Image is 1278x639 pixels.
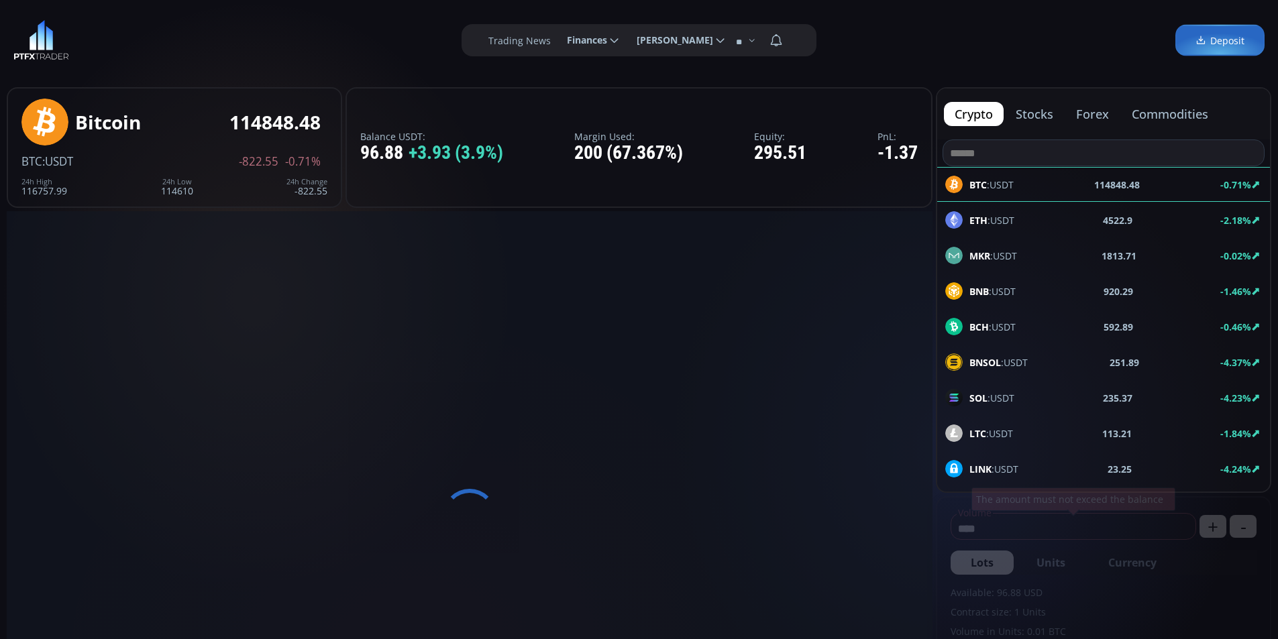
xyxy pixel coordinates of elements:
[969,392,988,404] b: SOL
[627,27,713,54] span: [PERSON_NAME]
[409,143,503,164] span: +3.93 (3.9%)
[1005,102,1064,126] button: stocks
[1110,355,1139,369] b: 251.89
[969,462,1018,476] span: :USDT
[1220,321,1251,333] b: -0.46%
[1102,249,1136,263] b: 1813.71
[1175,25,1265,56] a: Deposit
[969,391,1014,405] span: :USDT
[1220,463,1251,475] b: -4.24%
[161,178,193,196] div: 114610
[754,143,806,164] div: 295.51
[21,178,67,196] div: 116757.99
[21,154,42,169] span: BTC
[1104,284,1133,298] b: 920.29
[360,143,503,164] div: 96.88
[1220,356,1251,369] b: -4.37%
[969,426,1013,441] span: :USDT
[574,131,683,141] label: Margin Used:
[1220,249,1251,262] b: -0.02%
[1104,320,1133,334] b: 592.89
[360,131,503,141] label: Balance USDT:
[1065,102,1120,126] button: forex
[574,143,683,164] div: 200 (67.367%)
[877,143,918,164] div: -1.37
[161,178,193,186] div: 24h Low
[1220,214,1251,227] b: -2.18%
[754,131,806,141] label: Equity:
[969,321,989,333] b: BCH
[1220,427,1251,440] b: -1.84%
[229,112,321,133] div: 114848.48
[969,213,1014,227] span: :USDT
[1102,426,1132,441] b: 113.21
[969,320,1016,334] span: :USDT
[969,249,1017,263] span: :USDT
[969,285,989,298] b: BNB
[877,131,918,141] label: PnL:
[969,214,988,227] b: ETH
[1121,102,1219,126] button: commodities
[1108,462,1132,476] b: 23.25
[1220,285,1251,298] b: -1.46%
[286,178,327,186] div: 24h Change
[488,34,551,48] label: Trading News
[969,249,990,262] b: MKR
[557,27,607,54] span: Finances
[1103,213,1132,227] b: 4522.9
[285,156,321,168] span: -0.71%
[1103,391,1132,405] b: 235.37
[42,154,73,169] span: :USDT
[1195,34,1244,48] span: Deposit
[286,178,327,196] div: -822.55
[969,427,986,440] b: LTC
[969,356,1001,369] b: BNSOL
[239,156,278,168] span: -822.55
[13,20,69,60] img: LOGO
[75,112,141,133] div: Bitcoin
[1220,392,1251,404] b: -4.23%
[969,463,992,475] b: LINK
[969,355,1028,369] span: :USDT
[21,178,67,186] div: 24h High
[969,284,1016,298] span: :USDT
[944,102,1004,126] button: crypto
